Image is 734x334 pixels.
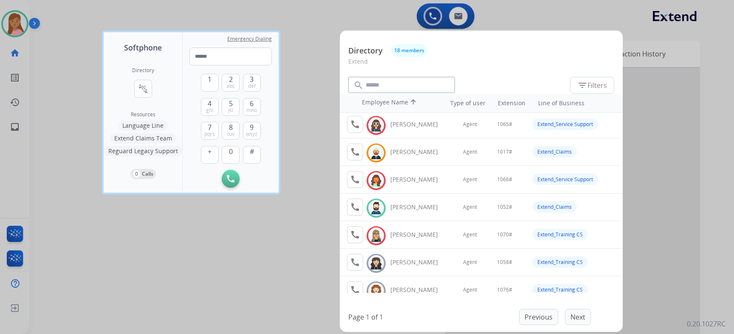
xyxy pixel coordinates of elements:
[390,230,447,239] div: [PERSON_NAME]
[350,174,360,185] mat-icon: call
[201,74,219,92] button: 1
[248,83,256,90] span: def
[228,107,233,114] span: jkl
[138,84,148,94] mat-icon: connect_without_contact
[229,74,233,84] span: 2
[390,175,447,184] div: [PERSON_NAME]
[206,107,213,114] span: ghi
[370,229,382,242] img: avatar
[201,146,219,164] button: +
[350,147,360,157] mat-icon: call
[208,146,212,157] span: +
[497,259,512,266] span: 1058#
[391,44,427,57] button: 18 members
[370,119,382,132] img: avatar
[201,122,219,140] button: 7pqrs
[687,319,726,329] p: 0.20.1027RC
[227,175,234,182] img: call-button
[371,312,378,322] p: of
[497,231,512,238] span: 1070#
[532,174,598,185] div: Extend_Service Support
[350,257,360,267] mat-icon: call
[532,146,577,157] div: Extend_Claims
[358,94,434,112] th: Employee Name
[222,146,240,164] button: 0
[497,149,512,155] span: 1017#
[438,95,490,112] th: Type of user
[110,133,176,143] button: Extend Claims Team
[208,98,212,109] span: 4
[118,121,168,131] button: Language Line
[463,176,477,183] span: Agent
[131,111,155,118] span: Resources
[243,122,261,140] button: 9wxyz
[390,286,447,294] div: [PERSON_NAME]
[130,169,156,179] button: 0Calls
[243,146,261,164] button: #
[390,258,447,267] div: [PERSON_NAME]
[463,231,477,238] span: Agent
[208,74,212,84] span: 1
[204,131,215,138] span: pqrs
[534,95,618,112] th: Line of Business
[227,131,234,138] span: tuv
[408,98,418,108] mat-icon: arrow_upward
[229,122,233,132] span: 8
[370,202,382,215] img: avatar
[250,122,254,132] span: 9
[250,146,254,157] span: #
[350,230,360,240] mat-icon: call
[124,42,162,53] span: Softphone
[532,256,588,268] div: Extend_Training CS
[532,284,588,295] div: Extend_Training CS
[222,122,240,140] button: 8tuv
[229,98,233,109] span: 5
[390,148,447,156] div: [PERSON_NAME]
[350,119,360,129] mat-icon: call
[577,80,607,90] span: Filters
[348,57,614,73] p: Extend
[463,121,477,128] span: Agent
[532,229,588,240] div: Extend_Training CS
[243,74,261,92] button: 3def
[350,202,360,212] mat-icon: call
[497,204,512,211] span: 1052#
[497,176,512,183] span: 1066#
[532,118,598,130] div: Extend_Service Support
[497,121,512,128] span: 1065#
[390,203,447,211] div: [PERSON_NAME]
[348,45,383,56] p: Directory
[353,80,364,90] mat-icon: search
[370,284,382,298] img: avatar
[243,98,261,116] button: 6mno
[250,74,254,84] span: 3
[577,80,587,90] mat-icon: filter_list
[494,95,530,112] th: Extension
[497,286,512,293] span: 1076#
[226,83,235,90] span: abc
[227,36,272,42] span: Emergency Dialing
[142,170,153,178] p: Calls
[370,146,382,160] img: avatar
[246,131,257,138] span: wxyz
[104,146,182,156] button: Reguard Legacy Support
[250,98,254,109] span: 6
[370,257,382,270] img: avatar
[390,120,447,129] div: [PERSON_NAME]
[348,312,364,322] p: Page
[201,98,219,116] button: 4ghi
[463,286,477,293] span: Agent
[463,204,477,211] span: Agent
[246,107,257,114] span: mno
[229,146,233,157] span: 0
[132,67,154,74] h2: Directory
[350,285,360,295] mat-icon: call
[222,98,240,116] button: 5jkl
[570,77,614,94] button: Filters
[463,259,477,266] span: Agent
[532,201,577,213] div: Extend_Claims
[133,170,140,178] p: 0
[463,149,477,155] span: Agent
[222,74,240,92] button: 2abc
[208,122,212,132] span: 7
